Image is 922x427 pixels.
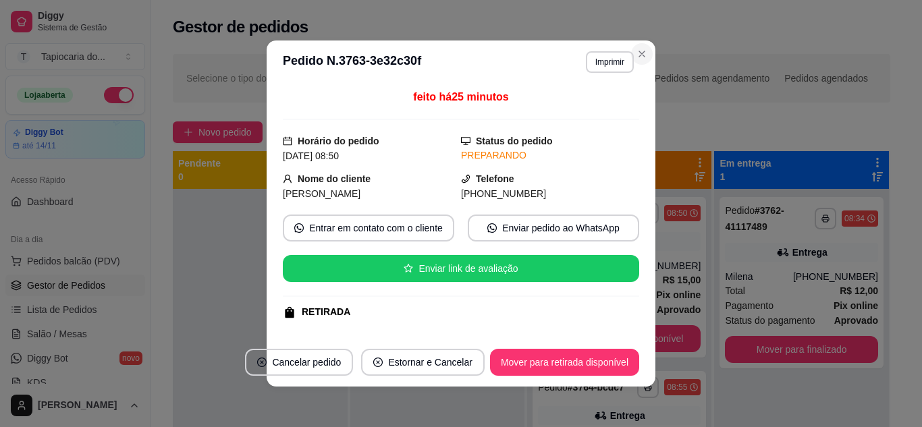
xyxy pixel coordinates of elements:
span: [DATE] 08:50 [283,150,339,161]
button: whats-appEnviar pedido ao WhatsApp [468,215,639,241]
span: whats-app [294,223,304,233]
button: whats-appEntrar em contato com o cliente [283,215,454,241]
div: PREPARANDO [461,148,639,163]
button: Mover para retirada disponível [490,349,639,376]
span: desktop [461,136,470,146]
strong: Telefone [476,173,514,184]
button: Close [631,43,653,65]
button: starEnviar link de avaliação [283,255,639,282]
span: phone [461,174,470,183]
button: close-circleEstornar e Cancelar [361,349,485,376]
span: close-circle [257,358,267,367]
span: [PHONE_NUMBER] [461,188,546,199]
strong: Nome do cliente [298,173,371,184]
span: close-circle [373,358,383,367]
strong: Horário do pedido [298,136,379,146]
div: RETIRADA [302,305,350,319]
strong: Status do pedido [476,136,553,146]
span: [PERSON_NAME] [283,188,360,199]
span: star [404,264,413,273]
h3: Pedido N. 3763-3e32c30f [283,51,421,73]
button: Imprimir [586,51,634,73]
button: close-circleCancelar pedido [245,349,353,376]
span: calendar [283,136,292,146]
span: user [283,174,292,183]
span: whats-app [487,223,497,233]
span: feito há 25 minutos [413,91,508,103]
